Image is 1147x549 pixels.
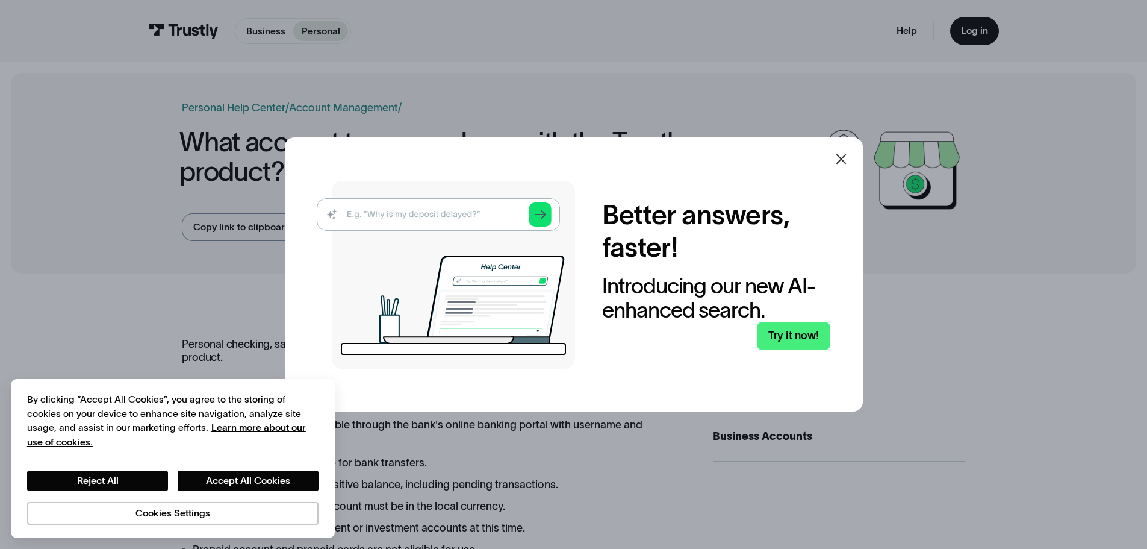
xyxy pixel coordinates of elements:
[602,274,830,322] div: Introducing our new AI-enhanced search.
[11,379,335,538] div: Cookie banner
[27,471,168,491] button: Reject All
[27,502,319,525] button: Cookies Settings
[602,199,830,264] h2: Better answers, faster!
[178,471,319,491] button: Accept All Cookies
[757,322,830,350] a: Try it now!
[27,392,319,524] div: Privacy
[27,392,319,449] div: By clicking “Accept All Cookies”, you agree to the storing of cookies on your device to enhance s...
